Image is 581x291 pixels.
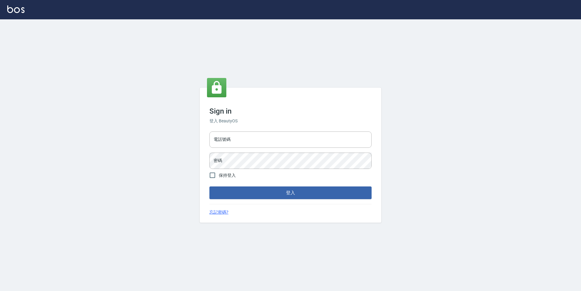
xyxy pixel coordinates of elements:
h3: Sign in [209,107,372,115]
img: Logo [7,5,25,13]
a: 忘記密碼? [209,209,228,215]
h6: 登入 BeautyOS [209,118,372,124]
span: 保持登入 [219,172,236,179]
button: 登入 [209,186,372,199]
